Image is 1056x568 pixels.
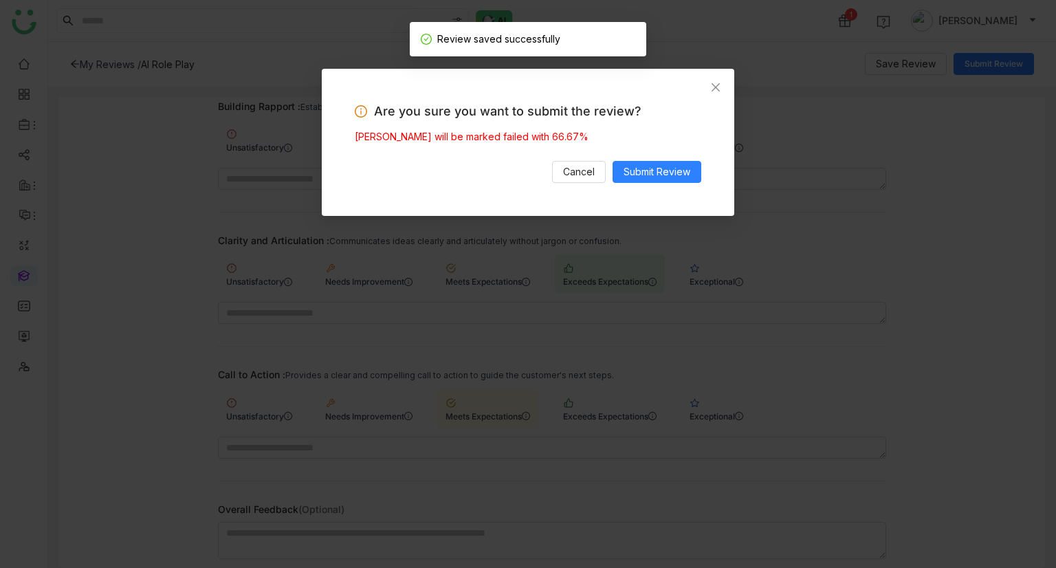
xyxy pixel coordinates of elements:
span: Submit Review [624,164,690,179]
button: Submit Review [613,161,701,183]
span: Cancel [563,164,595,179]
div: [PERSON_NAME] will be marked failed with 66.67% [355,129,701,144]
span: Review saved successfully [437,33,560,45]
button: Close [697,69,734,106]
span: Are you sure you want to submit the review? [374,102,641,121]
button: Cancel [552,161,606,183]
